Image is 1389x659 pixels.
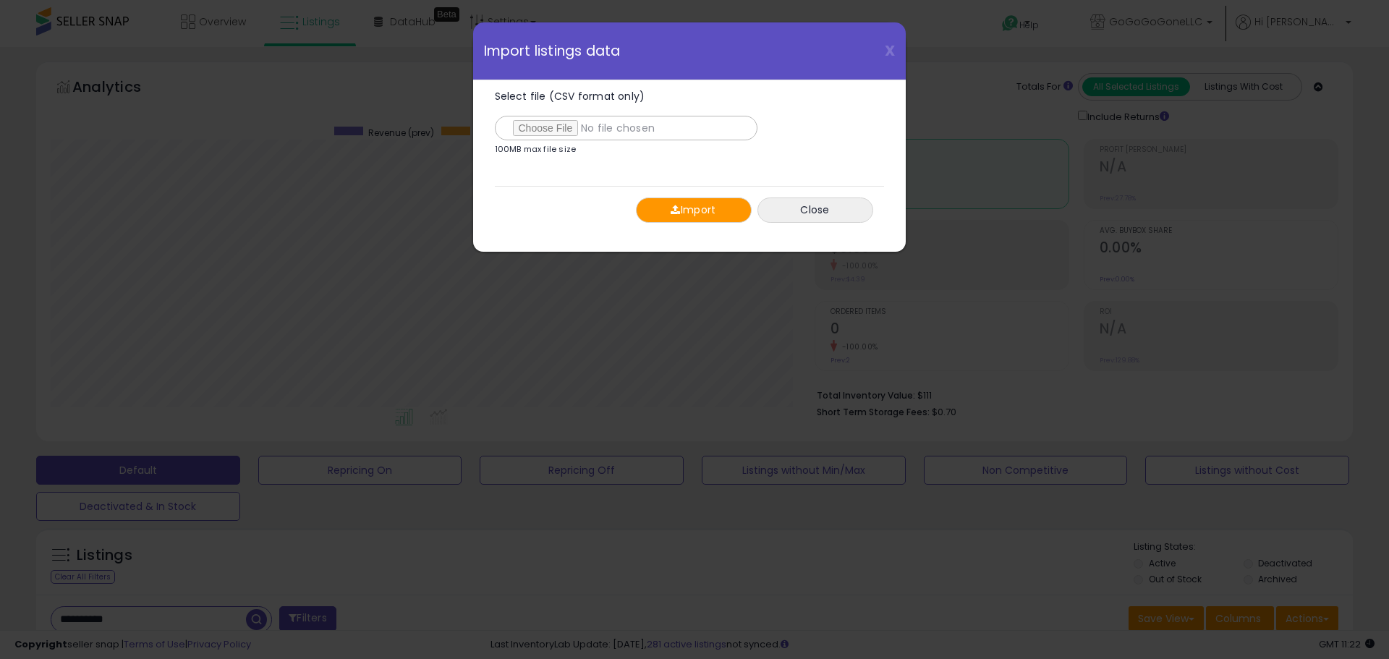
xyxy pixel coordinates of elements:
button: Import [636,197,752,223]
span: Select file (CSV format only) [495,89,645,103]
span: Import listings data [484,44,621,58]
p: 100MB max file size [495,145,577,153]
button: Close [757,197,873,223]
span: X [885,41,895,61]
